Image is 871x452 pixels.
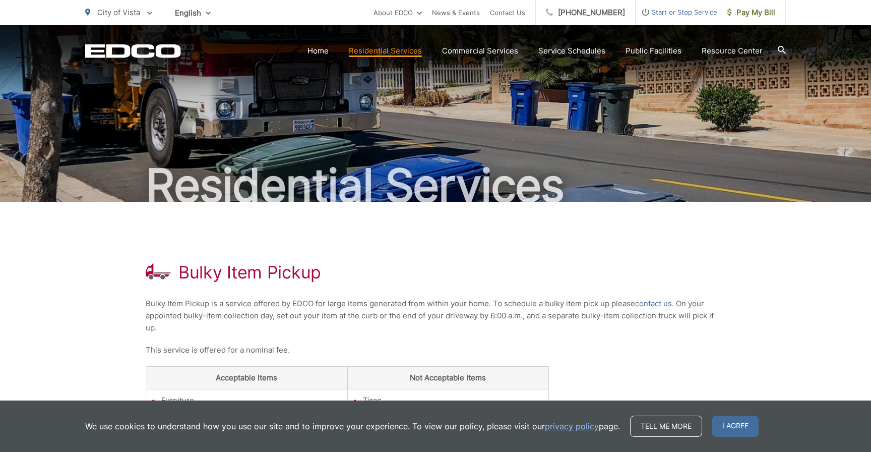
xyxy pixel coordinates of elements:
[349,45,422,57] a: Residential Services
[702,45,763,57] a: Resource Center
[167,4,218,22] span: English
[538,45,605,57] a: Service Schedules
[630,416,702,437] a: Tell me more
[178,262,321,282] h1: Bulky Item Pickup
[545,420,599,432] a: privacy policy
[727,7,775,19] span: Pay My Bill
[216,373,277,382] strong: Acceptable Items
[442,45,518,57] a: Commercial Services
[97,8,140,17] span: City of Vista
[635,298,672,310] a: contact us
[161,394,342,407] li: Furniture
[626,45,681,57] a: Public Facilities
[146,344,725,356] p: This service is offered for a nominal fee.
[363,394,544,407] li: Tires
[712,416,759,437] span: I agree
[85,420,620,432] p: We use cookies to understand how you use our site and to improve your experience. To view our pol...
[374,7,422,19] a: About EDCO
[432,7,480,19] a: News & Events
[85,44,181,58] a: EDCD logo. Return to the homepage.
[146,298,725,334] p: Bulky Item Pickup is a service offered by EDCO for large items generated from within your home. T...
[85,160,786,211] h2: Residential Services
[307,45,329,57] a: Home
[490,7,525,19] a: Contact Us
[410,373,486,382] strong: Not Acceptable Items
